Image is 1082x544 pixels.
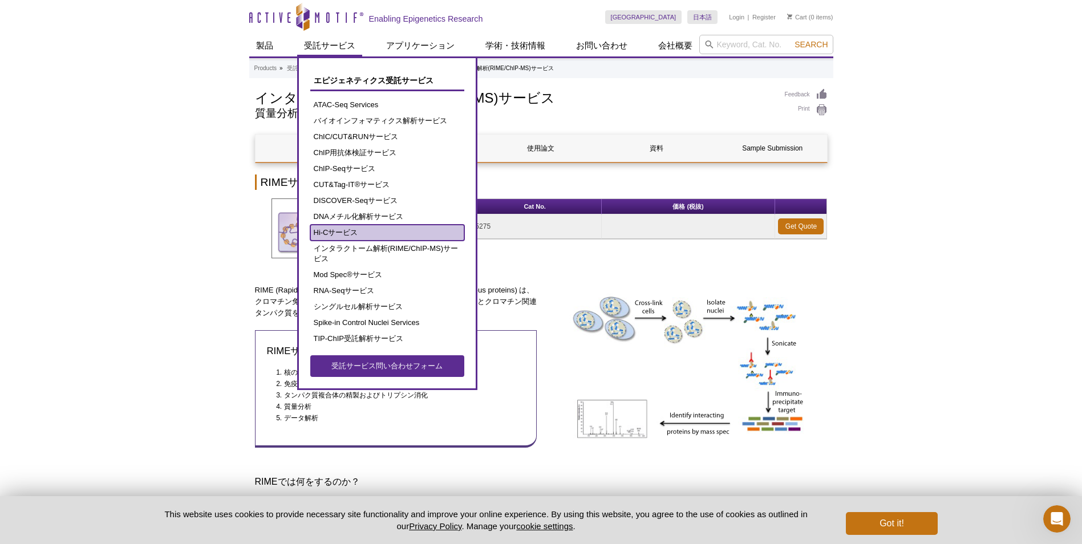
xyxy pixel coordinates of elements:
a: Hi-Cサービス [310,225,464,241]
a: Mod Spec®サービス [310,267,464,283]
a: お問い合わせ [569,35,634,56]
a: 受託サービス [287,63,321,74]
a: ATAC-Seq Services [310,97,464,113]
li: 免疫沈降 [284,378,515,389]
img: RIME Service [271,198,331,258]
li: (0 items) [787,10,833,24]
a: シングルセル解析サービス [310,299,464,315]
a: アプリケーション [379,35,461,56]
a: 資料 [603,135,710,162]
a: Cart [787,13,807,21]
li: 質量分析 [284,401,515,412]
a: DNAメチル化解析サービス [310,209,464,225]
button: Search [791,39,831,50]
a: Sample Submission [719,135,826,162]
h2: RIMEサービスの概要 [255,174,828,190]
a: RNA-Seqサービス [310,283,464,299]
a: [GEOGRAPHIC_DATA] [605,10,682,24]
li: 核の単離およびソニケーション [284,367,515,378]
a: 会社概要 [651,35,699,56]
iframe: Intercom live chat [1043,505,1071,533]
a: 製品 [249,35,280,56]
h3: RIMEサービスの内容： [267,344,525,358]
img: Your Cart [787,14,792,19]
a: Login [729,13,744,21]
a: バイオインフォマティクス解析サービス [310,113,464,129]
td: 25275 [469,214,602,239]
a: Register [752,13,776,21]
li: | [748,10,749,24]
p: RIME (Rapid Immunoprecipitation Mass spectrometry of Endogenous proteins) は、クロマチン免疫沈降と質量分析を組み合わせた... [255,285,537,319]
a: TIP-ChIP受託解析サービス [310,331,464,347]
a: Get Quote [778,218,824,234]
li: インタラクトーム解析(RIME/ChIP-MS)サービス [431,65,554,71]
p: This website uses cookies to provide necessary site functionality and improve your online experie... [145,508,828,532]
a: Feedback [785,88,828,101]
input: Keyword, Cat. No. [699,35,833,54]
a: ChIP-Seqサービス [310,161,464,177]
button: cookie settings [516,521,573,531]
h3: RIMEでは何をするのか？ [255,475,828,489]
button: Got it! [846,512,937,535]
span: エピジェネティクス受託サービス [314,76,433,85]
li: データ解析 [284,412,515,424]
a: Products [254,63,277,74]
th: 価格 (税抜) [602,199,776,214]
h1: インタラクトーム解析(RIME/ChIP-MS)サービス [255,88,773,105]
a: 使用論文 [487,135,594,162]
a: Privacy Policy [409,521,461,531]
a: 日本語 [687,10,718,24]
a: インタラクトーム解析(RIME/ChIP-MS)サービス [310,241,464,267]
a: DISCOVER-Seqサービス [310,193,464,209]
a: 学術・技術情報 [479,35,552,56]
a: Print [785,104,828,116]
li: » [279,65,283,71]
a: ChIP用抗体検証サービス [310,145,464,161]
li: タンパク質複合体の精製およびトリプシン消化 [284,389,515,401]
a: 受託サービス [297,35,362,56]
th: Cat No. [469,199,602,214]
span: Search [795,40,828,49]
a: 概要 [256,135,363,162]
h2: Enabling Epigenetics Research [369,14,483,24]
h2: 質量分析によるタンパク質相互作用解析 [255,108,773,119]
a: エピジェネティクス受託サービス [310,70,464,91]
img: RIME Method [565,285,808,454]
a: 受託サービス問い合わせフォーム [310,355,464,377]
a: CUT&Tag-IT®サービス [310,177,464,193]
a: Spike-in Control Nuclei Services [310,315,464,331]
a: ChIC/CUT&RUNサービス [310,129,464,145]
